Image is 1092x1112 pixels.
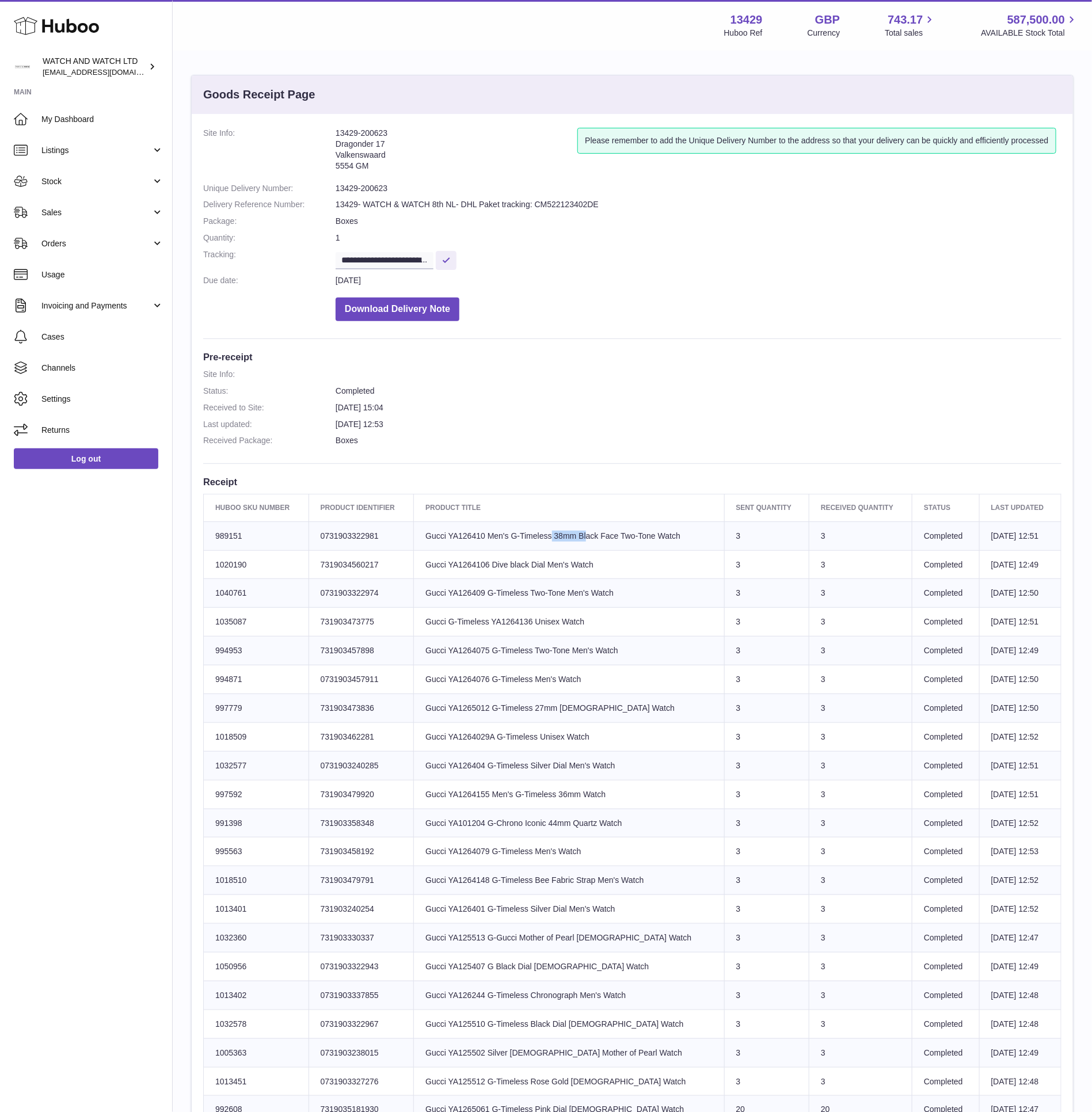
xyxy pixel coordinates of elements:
td: 1005363 [204,1038,309,1067]
td: Gucci YA126401 G-Timeless Silver Dial Men's Watch [414,895,724,924]
td: 3 [809,866,912,895]
td: [DATE] 12:53 [979,837,1061,866]
span: [EMAIL_ADDRESS][DOMAIN_NAME] [43,67,169,77]
td: Gucci YA1264155 Men's G-Timeless 36mm Watch [414,780,724,809]
td: 7319034560217 [309,550,414,579]
td: 3 [724,1038,809,1067]
strong: GBP [815,12,840,28]
td: 1035087 [204,608,309,637]
td: Completed [912,1038,980,1067]
td: 3 [809,521,912,550]
td: 3 [724,809,809,837]
td: 3 [809,665,912,694]
td: 3 [724,953,809,981]
td: [DATE] 12:50 [979,665,1061,694]
td: [DATE] 12:49 [979,637,1061,665]
td: Gucci YA126409 G-Timeless Two-Tone Men's Watch [414,579,724,608]
td: [DATE] 12:50 [979,579,1061,608]
span: My Dashboard [41,114,163,125]
span: Usage [41,269,163,280]
dt: Received Package: [203,435,336,446]
td: 997779 [204,694,309,722]
td: [DATE] 12:52 [979,895,1061,924]
td: [DATE] 12:47 [979,924,1061,953]
td: Gucci G-Timeless YA1264136 Unisex Watch [414,608,724,637]
td: 3 [809,550,912,579]
td: Completed [912,722,980,751]
td: 3 [809,924,912,953]
th: Product Identifier [309,494,414,521]
td: 1032360 [204,924,309,953]
dd: [DATE] 12:53 [336,419,1061,430]
td: 1032577 [204,751,309,780]
td: 3 [809,895,912,924]
td: [DATE] 12:50 [979,694,1061,722]
td: [DATE] 12:51 [979,608,1061,637]
td: [DATE] 12:48 [979,1067,1061,1096]
td: 3 [809,608,912,637]
td: 3 [724,722,809,751]
td: 0731903322981 [309,521,414,550]
td: Completed [912,751,980,780]
dt: Quantity: [203,233,336,243]
td: Completed [912,637,980,665]
span: 587,500.00 [1007,12,1065,28]
span: Cases [41,332,163,342]
dt: Last updated: [203,419,336,430]
td: Gucci YA125513 G-Gucci Mother of Pearl [DEMOGRAPHIC_DATA] Watch [414,924,724,953]
td: Completed [912,521,980,550]
td: 3 [724,1010,809,1038]
button: Download Delivery Note [336,298,459,321]
img: baris@watchandwatch.co.uk [14,58,31,75]
td: [DATE] 12:48 [979,1010,1061,1038]
td: 3 [809,837,912,866]
span: Stock [41,176,151,187]
td: Completed [912,1010,980,1038]
span: Returns [41,425,163,436]
td: 731903479791 [309,866,414,895]
td: [DATE] 12:51 [979,521,1061,550]
td: 1013402 [204,981,309,1010]
td: Gucci YA126244 G-Timeless Chronograph Men's Watch [414,981,724,1010]
dd: Completed [336,386,1061,397]
td: 3 [724,521,809,550]
dt: Tracking: [203,249,336,269]
span: Sales [41,207,151,218]
th: Received Quantity [809,494,912,521]
td: Completed [912,579,980,608]
td: 1032578 [204,1010,309,1038]
td: [DATE] 12:49 [979,550,1061,579]
td: 994953 [204,637,309,665]
span: 743.17 [888,12,923,28]
span: Invoicing and Payments [41,300,151,311]
td: 3 [809,1010,912,1038]
td: Gucci YA1264075 G-Timeless Two-Tone Men's Watch [414,637,724,665]
span: Settings [41,394,163,405]
td: 995563 [204,837,309,866]
td: Completed [912,981,980,1010]
span: Listings [41,145,151,156]
td: 3 [724,665,809,694]
td: 731903457898 [309,637,414,665]
th: Last updated [979,494,1061,521]
td: 0731903337855 [309,981,414,1010]
th: Product title [414,494,724,521]
dd: 13429-200623 [336,183,1061,194]
td: Gucci YA125510 G-Timeless Black Dial [DEMOGRAPHIC_DATA] Watch [414,1010,724,1038]
address: 13429-200623 Dragonder 17 Valkenswaard 5554 GM [336,128,577,177]
td: Completed [912,895,980,924]
h3: Pre-receipt [203,351,1061,363]
td: 3 [724,780,809,809]
th: Status [912,494,980,521]
td: Completed [912,780,980,809]
a: 587,500.00 AVAILABLE Stock Total [981,12,1078,39]
td: Gucci YA126404 G-Timeless Silver Dial Men's Watch [414,751,724,780]
td: 3 [809,953,912,981]
td: Completed [912,694,980,722]
dt: Package: [203,216,336,227]
td: Gucci YA125502 Silver [DEMOGRAPHIC_DATA] Mother of Pearl Watch [414,1038,724,1067]
td: [DATE] 12:51 [979,751,1061,780]
td: Completed [912,924,980,953]
td: 731903458192 [309,837,414,866]
td: Completed [912,665,980,694]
